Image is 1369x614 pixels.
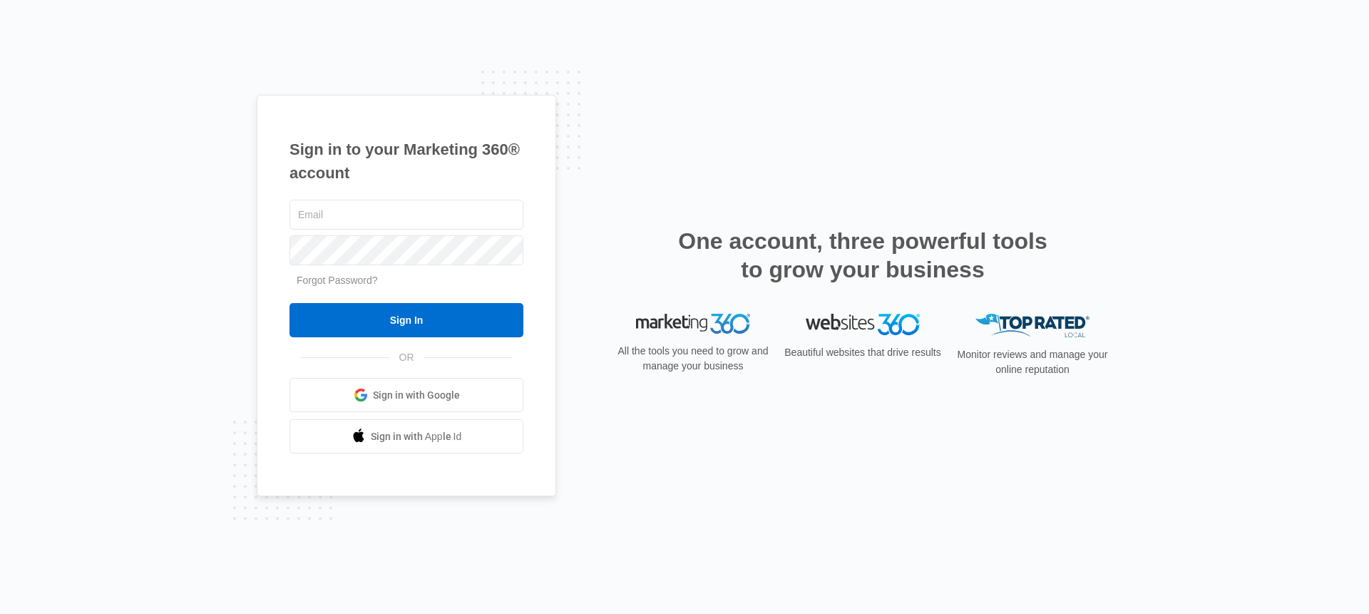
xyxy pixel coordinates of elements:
[389,350,424,365] span: OR
[289,200,523,230] input: Email
[783,345,943,360] p: Beautiful websites that drive results
[289,138,523,185] h1: Sign in to your Marketing 360® account
[289,303,523,337] input: Sign In
[674,227,1052,284] h2: One account, three powerful tools to grow your business
[613,344,773,374] p: All the tools you need to grow and manage your business
[297,275,378,286] a: Forgot Password?
[289,419,523,454] a: Sign in with Apple Id
[373,388,460,403] span: Sign in with Google
[289,378,523,412] a: Sign in with Google
[806,314,920,334] img: Websites 360
[636,314,750,334] img: Marketing 360
[953,347,1112,377] p: Monitor reviews and manage your online reputation
[975,314,1089,337] img: Top Rated Local
[371,429,462,444] span: Sign in with Apple Id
